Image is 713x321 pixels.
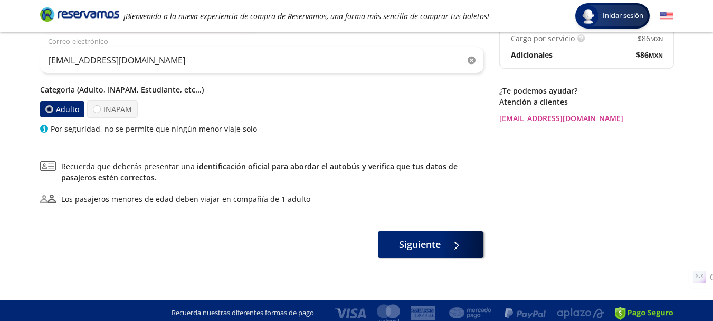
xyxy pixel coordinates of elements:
[499,96,673,107] p: Atención a clientes
[40,47,483,74] input: Correo electrónico
[40,101,84,117] label: Adulto
[499,113,673,124] a: [EMAIL_ADDRESS][DOMAIN_NAME]
[638,33,663,44] span: $ 86
[123,11,489,21] em: ¡Bienvenido a la nueva experiencia de compra de Reservamos, una forma más sencilla de comprar tus...
[511,49,553,60] p: Adicionales
[61,161,458,182] a: identificación oficial para abordar el autobús y verifica que tus datos de pasajeros estén correc...
[40,6,119,22] i: Brand Logo
[511,33,575,44] p: Cargo por servicio
[399,237,441,252] span: Siguiente
[40,6,119,25] a: Brand Logo
[61,161,483,183] span: Recuerda que deberás presentar una
[61,194,310,205] div: Los pasajeros menores de edad deben viajar en compañía de 1 adulto
[660,10,673,23] button: English
[652,260,702,310] iframe: Messagebird Livechat Widget
[378,231,483,258] button: Siguiente
[636,49,663,60] span: $ 86
[172,308,314,318] p: Recuerda nuestras diferentes formas de pago
[87,100,138,118] label: INAPAM
[499,85,673,96] p: ¿Te podemos ayudar?
[40,84,483,95] p: Categoría (Adulto, INAPAM, Estudiante, etc...)
[51,123,257,134] p: Por seguridad, no se permite que ningún menor viaje solo
[649,51,663,59] small: MXN
[650,35,663,43] small: MXN
[598,11,648,21] span: Iniciar sesión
